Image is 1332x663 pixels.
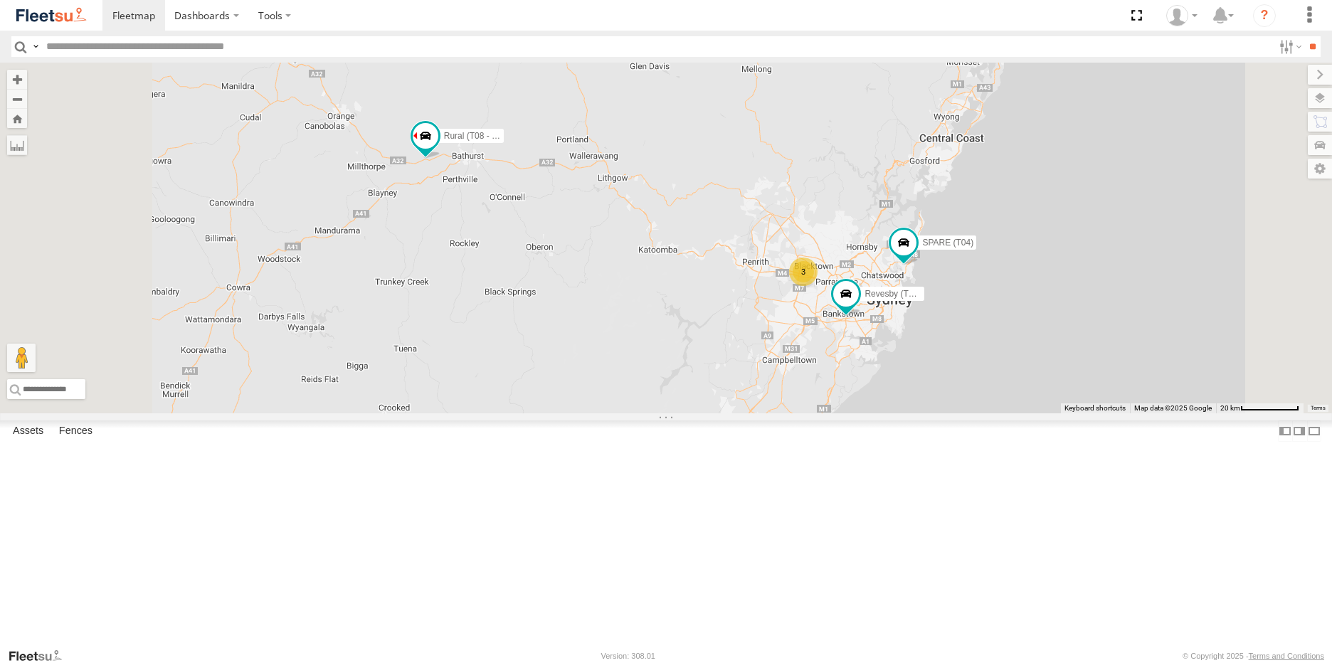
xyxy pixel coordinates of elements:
button: Zoom out [7,89,27,109]
div: Version: 308.01 [601,652,655,660]
label: Measure [7,135,27,155]
label: Dock Summary Table to the Right [1292,420,1306,441]
div: © Copyright 2025 - [1183,652,1324,660]
label: Assets [6,421,51,441]
button: Map Scale: 20 km per 79 pixels [1216,403,1304,413]
button: Keyboard shortcuts [1064,403,1126,413]
div: Matt Smith [1161,5,1202,26]
button: Zoom in [7,70,27,89]
span: Rural (T08 - [PERSON_NAME]) [444,131,565,141]
span: Revesby (T07 - [PERSON_NAME]) [865,289,998,299]
label: Fences [52,421,100,441]
img: fleetsu-logo-horizontal.svg [14,6,88,25]
button: Zoom Home [7,109,27,128]
label: Map Settings [1308,159,1332,179]
span: 20 km [1220,404,1240,412]
i: ? [1253,4,1276,27]
a: Visit our Website [8,649,73,663]
label: Hide Summary Table [1307,420,1321,441]
label: Search Filter Options [1274,36,1304,57]
span: Map data ©2025 Google [1134,404,1212,412]
div: 3 [789,258,818,286]
label: Search Query [30,36,41,57]
a: Terms and Conditions [1249,652,1324,660]
a: Terms (opens in new tab) [1311,405,1326,411]
button: Drag Pegman onto the map to open Street View [7,344,36,372]
span: SPARE (T04) [922,238,973,248]
label: Dock Summary Table to the Left [1278,420,1292,441]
